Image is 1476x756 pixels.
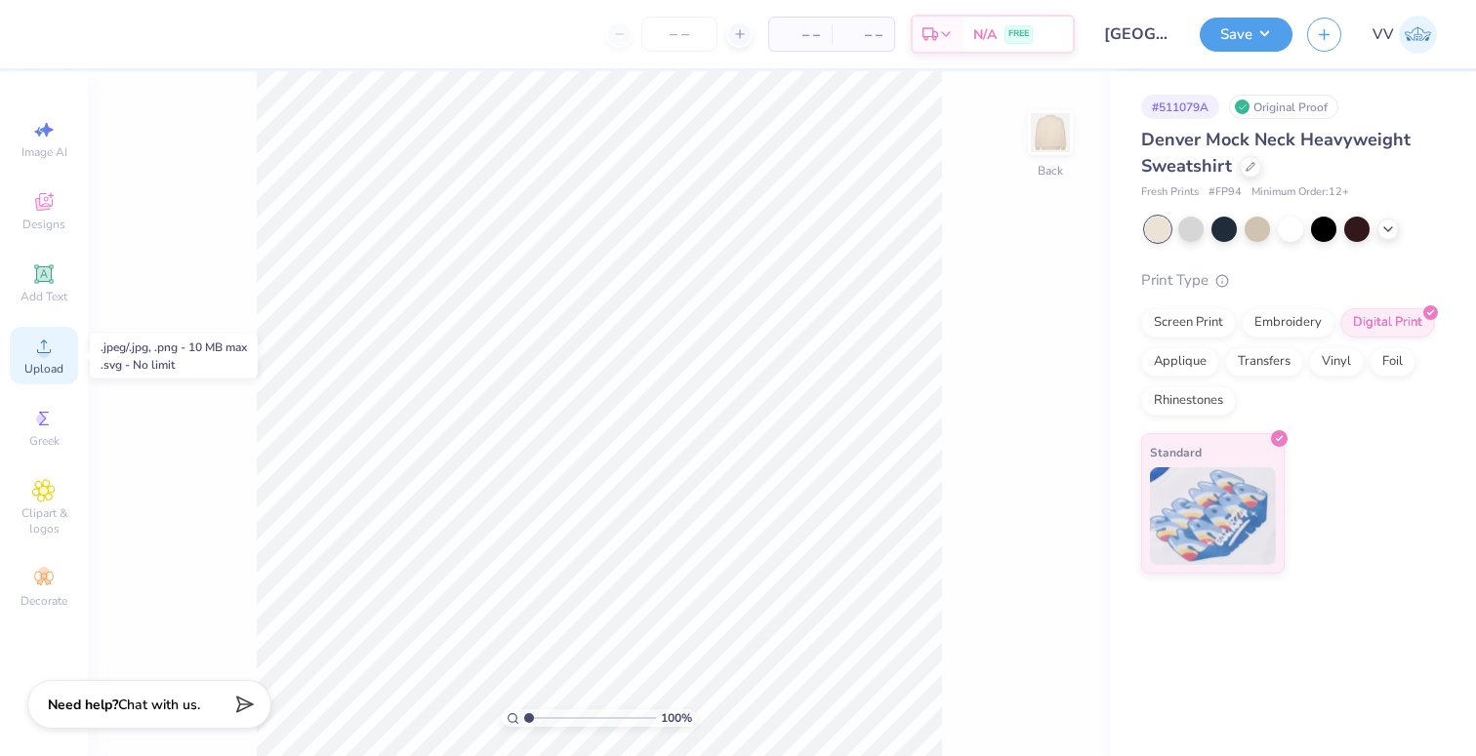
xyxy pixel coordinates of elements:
[101,338,247,356] div: .jpeg/.jpg, .png - 10 MB max
[48,696,118,714] strong: Need help?
[1209,184,1242,201] span: # FP94
[1141,308,1236,338] div: Screen Print
[1150,467,1276,565] img: Standard
[1251,184,1349,201] span: Minimum Order: 12 +
[20,593,67,609] span: Decorate
[1370,347,1415,377] div: Foil
[101,356,247,374] div: .svg - No limit
[118,696,200,714] span: Chat with us.
[21,144,67,160] span: Image AI
[1031,113,1070,152] img: Back
[843,24,882,45] span: – –
[1399,16,1437,54] img: Via Villanueva
[973,24,997,45] span: N/A
[661,709,692,727] span: 100 %
[29,433,60,449] span: Greek
[10,505,78,537] span: Clipart & logos
[1141,128,1411,178] span: Denver Mock Neck Heavyweight Sweatshirt
[1141,386,1236,416] div: Rhinestones
[1309,347,1364,377] div: Vinyl
[1008,27,1029,41] span: FREE
[1141,269,1437,292] div: Print Type
[1141,184,1199,201] span: Fresh Prints
[1373,16,1437,54] a: VV
[1089,15,1185,54] input: Untitled Design
[22,217,65,232] span: Designs
[1242,308,1334,338] div: Embroidery
[24,361,63,377] span: Upload
[1229,95,1338,119] div: Original Proof
[641,17,717,52] input: – –
[1225,347,1303,377] div: Transfers
[781,24,820,45] span: – –
[1141,95,1219,119] div: # 511079A
[1373,23,1394,46] span: VV
[1150,442,1202,462] span: Standard
[20,289,67,304] span: Add Text
[1340,308,1435,338] div: Digital Print
[1038,162,1063,179] div: Back
[1200,18,1292,52] button: Save
[1141,347,1219,377] div: Applique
